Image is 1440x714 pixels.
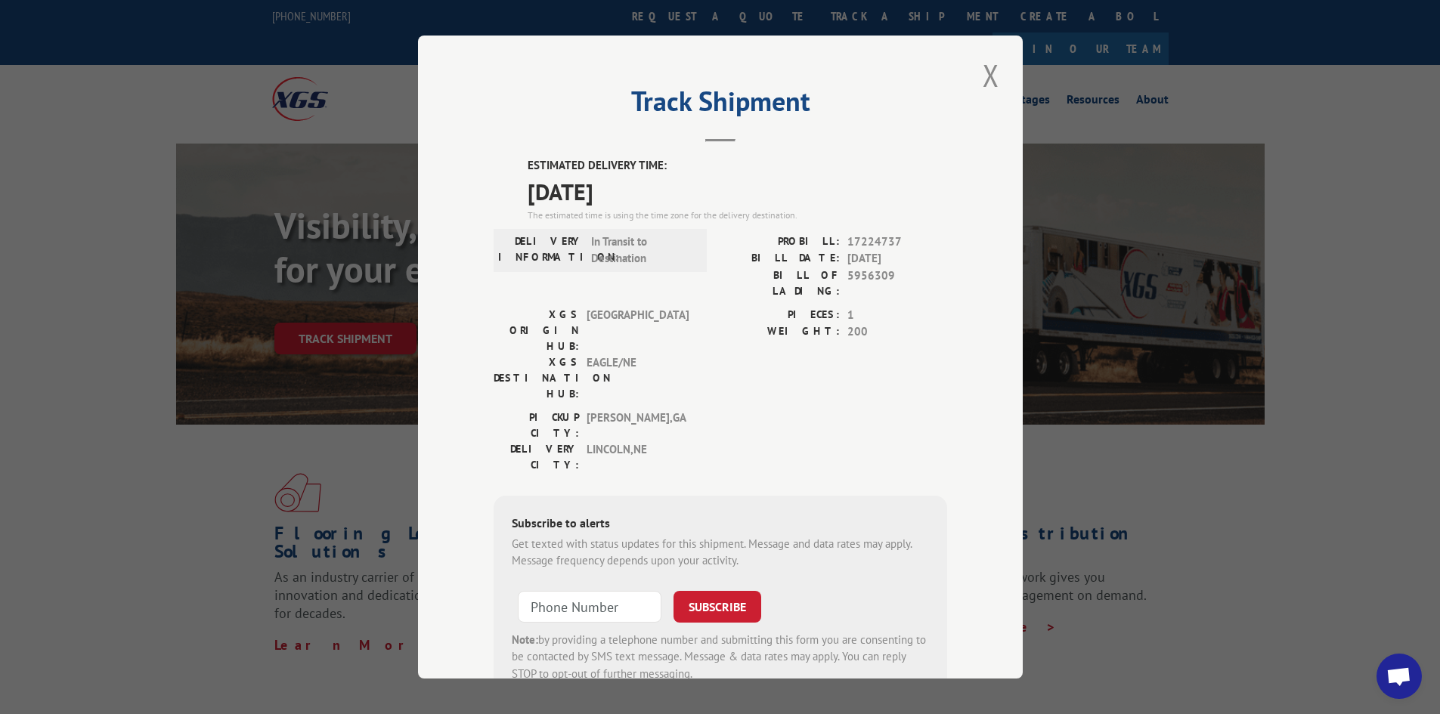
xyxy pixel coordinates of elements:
[847,267,947,299] span: 5956309
[674,591,761,623] button: SUBSCRIBE
[494,354,579,402] label: XGS DESTINATION HUB:
[591,233,693,267] span: In Transit to Destination
[498,233,584,267] label: DELIVERY INFORMATION:
[494,410,579,441] label: PICKUP CITY:
[528,157,947,175] label: ESTIMATED DELIVERY TIME:
[512,514,929,536] div: Subscribe to alerts
[494,441,579,473] label: DELIVERY CITY:
[512,632,929,683] div: by providing a telephone number and submitting this form you are consenting to be contacted by SM...
[720,307,840,324] label: PIECES:
[528,209,947,222] div: The estimated time is using the time zone for the delivery destination.
[720,250,840,267] label: BILL DATE:
[494,91,947,119] h2: Track Shipment
[720,267,840,299] label: BILL OF LADING:
[587,441,689,473] span: LINCOLN , NE
[518,591,661,623] input: Phone Number
[847,307,947,324] span: 1
[847,250,947,267] span: [DATE]
[587,307,689,354] span: [GEOGRAPHIC_DATA]
[587,354,689,402] span: EAGLE/NE
[512,536,929,570] div: Get texted with status updates for this shipment. Message and data rates may apply. Message frequ...
[847,233,947,251] span: 17224737
[494,307,579,354] label: XGS ORIGIN HUB:
[512,632,538,647] strong: Note:
[978,54,1004,96] button: Close modal
[720,233,840,251] label: PROBILL:
[1377,654,1422,699] a: Open chat
[847,323,947,341] span: 200
[587,410,689,441] span: [PERSON_NAME] , GA
[528,175,947,209] span: [DATE]
[720,323,840,341] label: WEIGHT:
